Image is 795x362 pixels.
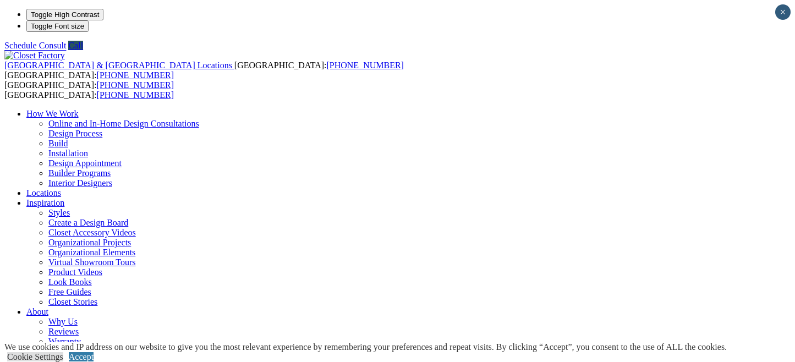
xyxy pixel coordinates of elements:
span: Toggle High Contrast [31,10,99,19]
a: Product Videos [48,267,102,277]
a: [PHONE_NUMBER] [97,90,174,100]
a: Reviews [48,327,79,336]
a: Locations [26,188,61,198]
img: Closet Factory [4,51,65,61]
a: Styles [48,208,70,217]
span: Toggle Font size [31,22,84,30]
button: Toggle High Contrast [26,9,103,20]
a: Organizational Elements [48,248,135,257]
a: Look Books [48,277,92,287]
button: Close [775,4,791,20]
a: Cookie Settings [7,352,63,361]
a: [PHONE_NUMBER] [97,70,174,80]
a: Closet Accessory Videos [48,228,136,237]
button: Toggle Font size [26,20,89,32]
a: Design Process [48,129,102,138]
a: Virtual Showroom Tours [48,257,136,267]
a: Design Appointment [48,158,122,168]
a: Build [48,139,68,148]
a: [PHONE_NUMBER] [97,80,174,90]
a: How We Work [26,109,79,118]
a: Closet Stories [48,297,97,306]
a: Schedule Consult [4,41,66,50]
a: Organizational Projects [48,238,131,247]
a: Interior Designers [48,178,112,188]
a: Inspiration [26,198,64,207]
a: Warranty [48,337,81,346]
span: [GEOGRAPHIC_DATA] & [GEOGRAPHIC_DATA] Locations [4,61,232,70]
a: Why Us [48,317,78,326]
a: [GEOGRAPHIC_DATA] & [GEOGRAPHIC_DATA] Locations [4,61,234,70]
a: Installation [48,149,88,158]
a: Call [68,41,83,50]
a: Free Guides [48,287,91,297]
div: We use cookies and IP address on our website to give you the most relevant experience by remember... [4,342,727,352]
span: [GEOGRAPHIC_DATA]: [GEOGRAPHIC_DATA]: [4,80,174,100]
a: About [26,307,48,316]
span: [GEOGRAPHIC_DATA]: [GEOGRAPHIC_DATA]: [4,61,404,80]
a: Accept [69,352,94,361]
a: Create a Design Board [48,218,128,227]
a: Online and In-Home Design Consultations [48,119,199,128]
a: [PHONE_NUMBER] [326,61,403,70]
a: Builder Programs [48,168,111,178]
